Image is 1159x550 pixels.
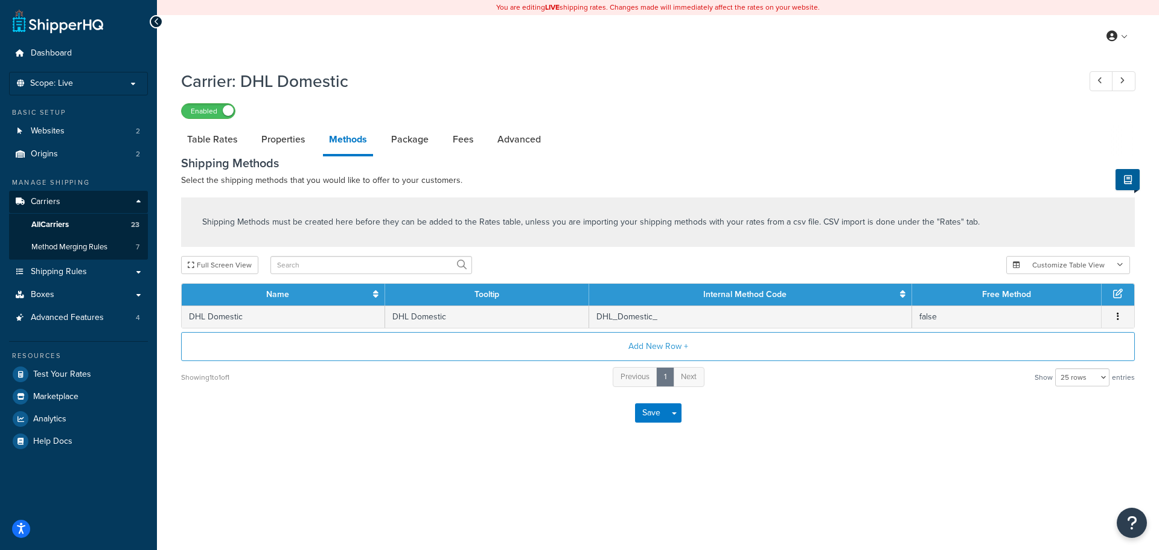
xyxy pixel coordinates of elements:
span: Previous [621,371,650,382]
a: Previous [613,367,657,387]
a: Advanced Features4 [9,307,148,329]
span: 2 [136,149,140,159]
a: Analytics [9,408,148,430]
span: Advanced Features [31,313,104,323]
div: Basic Setup [9,107,148,118]
td: DHL Domestic [385,305,589,328]
span: 23 [131,220,139,230]
span: entries [1112,369,1135,386]
button: Save [635,403,668,423]
label: Enabled [182,104,235,118]
li: Websites [9,120,148,142]
span: Show [1035,369,1053,386]
td: DHL Domestic [182,305,385,328]
button: Open Resource Center [1117,508,1147,538]
span: Help Docs [33,436,72,447]
a: Advanced [491,125,547,154]
a: Fees [447,125,479,154]
li: Advanced Features [9,307,148,329]
th: Tooltip [385,284,589,305]
span: Next [681,371,697,382]
a: Table Rates [181,125,243,154]
span: Boxes [31,290,54,300]
a: Methods [323,125,373,156]
li: Carriers [9,191,148,260]
b: LIVE [545,2,560,13]
a: Package [385,125,435,154]
span: Carriers [31,197,60,207]
a: Previous Record [1090,71,1113,91]
div: Resources [9,351,148,361]
a: Internal Method Code [703,288,787,301]
div: Showing 1 to 1 of 1 [181,369,229,386]
a: Name [266,288,289,301]
h1: Carrier: DHL Domestic [181,69,1067,93]
th: Free Method [912,284,1102,305]
input: Search [270,256,472,274]
p: Select the shipping methods that you would like to offer to your customers. [181,173,1135,188]
span: Shipping Rules [31,267,87,277]
a: Boxes [9,284,148,306]
span: Method Merging Rules [31,242,107,252]
div: Manage Shipping [9,177,148,188]
span: Dashboard [31,48,72,59]
button: Add New Row + [181,332,1135,361]
p: Shipping Methods must be created here before they can be added to the Rates table, unless you are... [202,216,980,229]
span: Marketplace [33,392,78,402]
li: Origins [9,143,148,165]
a: Shipping Rules [9,261,148,283]
span: 4 [136,313,140,323]
a: Dashboard [9,42,148,65]
td: DHL_Domestic_ [589,305,913,328]
button: Customize Table View [1006,256,1130,274]
span: Test Your Rates [33,369,91,380]
td: false [912,305,1102,328]
a: Next Record [1112,71,1135,91]
span: 2 [136,126,140,136]
span: 7 [136,242,139,252]
span: Scope: Live [30,78,73,89]
span: Origins [31,149,58,159]
button: Full Screen View [181,256,258,274]
span: All Carriers [31,220,69,230]
a: Websites2 [9,120,148,142]
a: Carriers [9,191,148,213]
a: Marketplace [9,386,148,408]
a: Next [673,367,704,387]
span: Analytics [33,414,66,424]
span: Websites [31,126,65,136]
a: 1 [656,367,674,387]
a: Help Docs [9,430,148,452]
a: AllCarriers23 [9,214,148,236]
button: Show Help Docs [1116,169,1140,190]
a: Properties [255,125,311,154]
a: Test Your Rates [9,363,148,385]
a: Method Merging Rules7 [9,236,148,258]
li: Method Merging Rules [9,236,148,258]
h3: Shipping Methods [181,156,1135,170]
a: Origins2 [9,143,148,165]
